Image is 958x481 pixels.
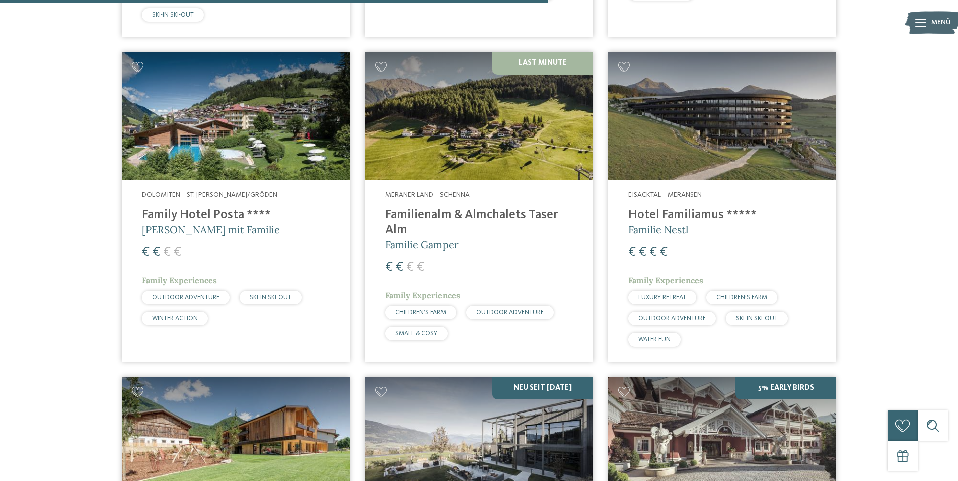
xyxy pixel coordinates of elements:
img: Familienhotels gesucht? Hier findet ihr die besten! [122,52,350,180]
span: CHILDREN’S FARM [716,294,767,301]
span: Familie Gamper [385,238,459,251]
span: Eisacktal – Meransen [628,191,702,198]
span: € [639,246,646,259]
span: [PERSON_NAME] mit Familie [142,223,280,236]
span: € [396,261,403,274]
span: € [628,246,636,259]
span: € [163,246,171,259]
span: SKI-IN SKI-OUT [736,315,778,322]
span: WATER FUN [638,336,671,343]
h4: Family Hotel Posta **** [142,208,330,223]
span: € [153,246,160,259]
span: € [417,261,424,274]
span: OUTDOOR ADVENTURE [638,315,706,322]
img: Familienhotels gesucht? Hier findet ihr die besten! [608,52,836,180]
span: € [406,261,414,274]
span: CHILDREN’S FARM [395,309,446,316]
span: € [660,246,668,259]
span: SMALL & COSY [395,330,437,337]
a: Familienhotels gesucht? Hier findet ihr die besten! Eisacktal – Meransen Hotel Familiamus ***** F... [608,52,836,362]
span: Meraner Land – Schenna [385,191,470,198]
span: € [649,246,657,259]
span: LUXURY RETREAT [638,294,686,301]
a: Familienhotels gesucht? Hier findet ihr die besten! Last Minute Meraner Land – Schenna Familienal... [365,52,593,362]
span: Dolomiten – St. [PERSON_NAME]/Gröden [142,191,277,198]
span: € [174,246,181,259]
span: € [142,246,150,259]
span: Family Experiences [385,290,460,300]
a: Familienhotels gesucht? Hier findet ihr die besten! Dolomiten – St. [PERSON_NAME]/Gröden Family H... [122,52,350,362]
span: € [385,261,393,274]
span: OUTDOOR ADVENTURE [152,294,219,301]
span: OUTDOOR ADVENTURE [476,309,544,316]
span: WINTER ACTION [152,315,198,322]
span: Familie Nestl [628,223,688,236]
span: SKI-IN SKI-OUT [152,12,194,18]
span: Family Experiences [142,275,217,285]
h4: Familienalm & Almchalets Taser Alm [385,208,573,238]
span: Family Experiences [628,275,703,285]
img: Familienhotels gesucht? Hier findet ihr die besten! [365,52,593,180]
span: SKI-IN SKI-OUT [250,294,291,301]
